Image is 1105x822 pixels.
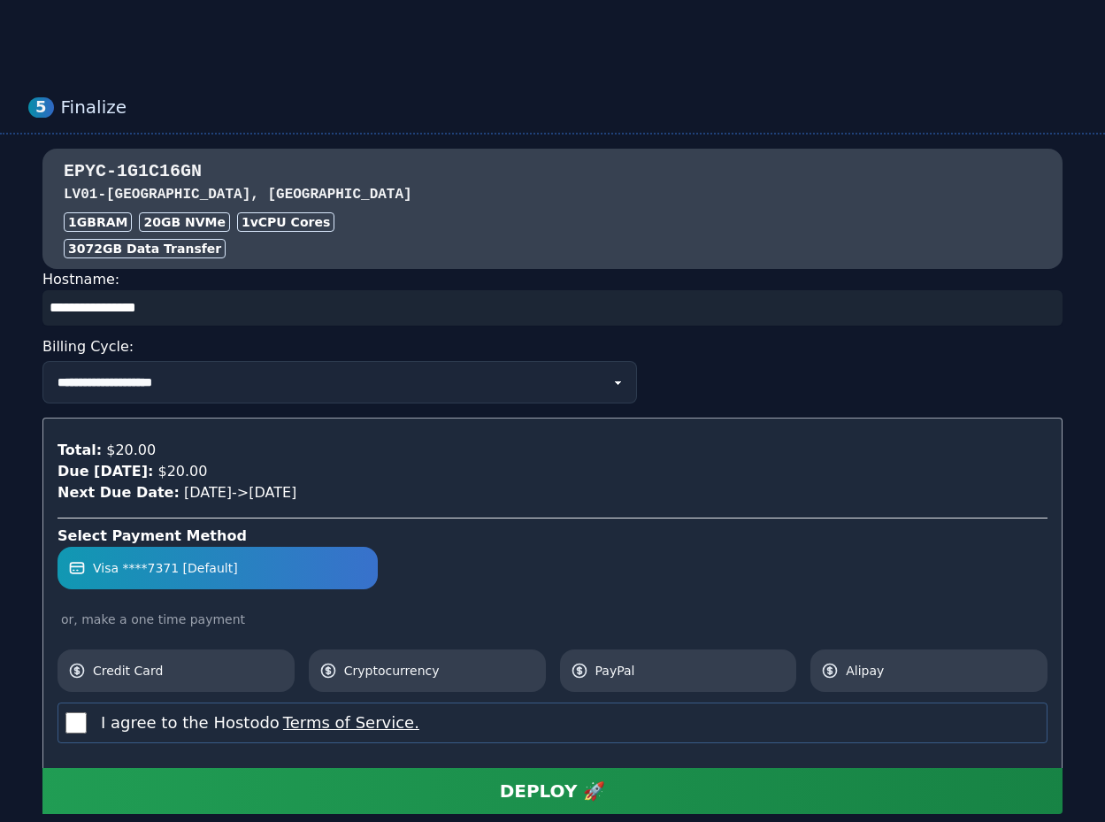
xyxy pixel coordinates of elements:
div: 1 vCPU Cores [237,212,334,232]
h3: LV01 - [GEOGRAPHIC_DATA], [GEOGRAPHIC_DATA] [64,184,1041,205]
div: Billing Cycle: [42,333,1063,361]
div: Due [DATE]: [58,461,153,482]
h3: EPYC-1G1C16GN [64,159,1041,184]
button: I agree to the Hostodo [280,711,419,735]
div: Next Due Date: [58,482,180,503]
div: 3072 GB Data Transfer [64,239,226,258]
div: 20 GB NVMe [139,212,230,232]
label: I agree to the Hostodo [101,711,419,735]
span: Visa ****7371 [Default] [93,559,238,577]
div: DEPLOY 🚀 [500,779,606,803]
div: $20.00 [153,461,207,482]
a: Terms of Service. [280,713,419,732]
button: DEPLOY 🚀 [42,768,1063,814]
div: $20.00 [102,440,156,461]
div: 5 [28,97,54,118]
div: Hostname: [42,269,1063,326]
div: Select Payment Method [58,526,1047,547]
div: [DATE] -> [DATE] [58,482,1047,503]
div: 1GB RAM [64,212,132,232]
div: or, make a one time payment [58,611,1047,628]
span: Alipay [846,662,1037,680]
span: Credit Card [93,662,284,680]
span: PayPal [595,662,787,680]
div: Total: [58,440,102,461]
div: Finalize [61,96,1077,119]
span: Cryptocurrency [344,662,535,680]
